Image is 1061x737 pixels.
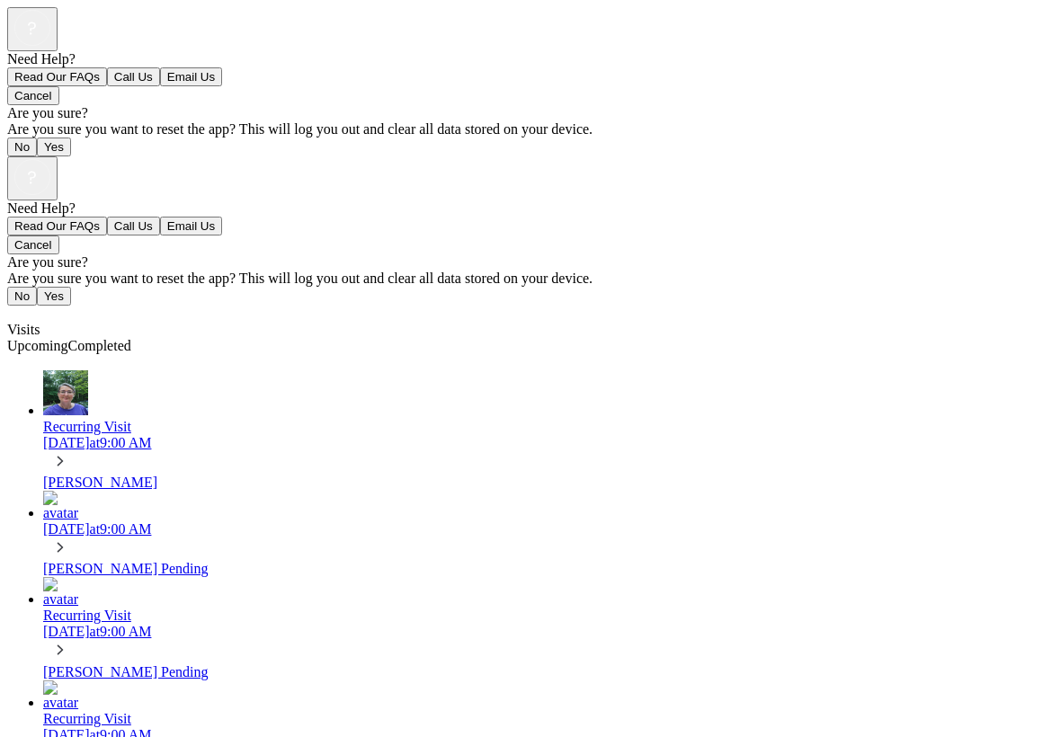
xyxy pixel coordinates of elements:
[107,67,160,86] button: Call Us
[43,711,1054,727] div: Recurring Visit
[7,217,107,235] button: Read Our FAQs
[43,435,1054,451] div: [DATE] at 9:00 AM
[7,287,37,306] button: No
[7,86,59,105] button: Cancel
[37,287,71,306] button: Yes
[7,235,59,254] button: Cancel
[37,138,71,156] button: Yes
[43,521,1054,537] div: [DATE] at 9:00 AM
[7,121,1054,138] div: Are you sure you want to reset the app? This will log you out and clear all data stored on your d...
[43,577,1054,679] a: avatarRecurring Visit[DATE]at9:00 AM[PERSON_NAME] Pending
[43,624,1054,640] div: [DATE] at 9:00 AM
[43,577,88,608] img: avatar
[7,322,40,337] span: Visits
[7,138,37,156] button: No
[7,67,107,86] button: Read Our FAQs
[7,254,1054,271] div: Are you sure?
[7,271,1054,287] div: Are you sure you want to reset the app? This will log you out and clear all data stored on your d...
[107,217,160,235] button: Call Us
[43,419,1054,435] div: Recurring Visit
[43,370,88,415] img: avatar
[43,680,88,711] img: avatar
[7,338,68,353] a: Upcoming
[43,664,1054,680] div: [PERSON_NAME] Pending
[68,338,131,353] a: Completed
[7,200,1054,217] div: Need Help?
[43,491,88,521] img: avatar
[43,475,1054,491] div: [PERSON_NAME]
[7,105,1054,121] div: Are you sure?
[160,217,222,235] button: Email Us
[43,491,1054,577] a: avatar[DATE]at9:00 AM[PERSON_NAME] Pending
[43,370,1054,491] a: avatarRecurring Visit[DATE]at9:00 AM[PERSON_NAME]
[43,608,1054,624] div: Recurring Visit
[7,51,1054,67] div: Need Help?
[43,561,1054,577] div: [PERSON_NAME] Pending
[160,67,222,86] button: Email Us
